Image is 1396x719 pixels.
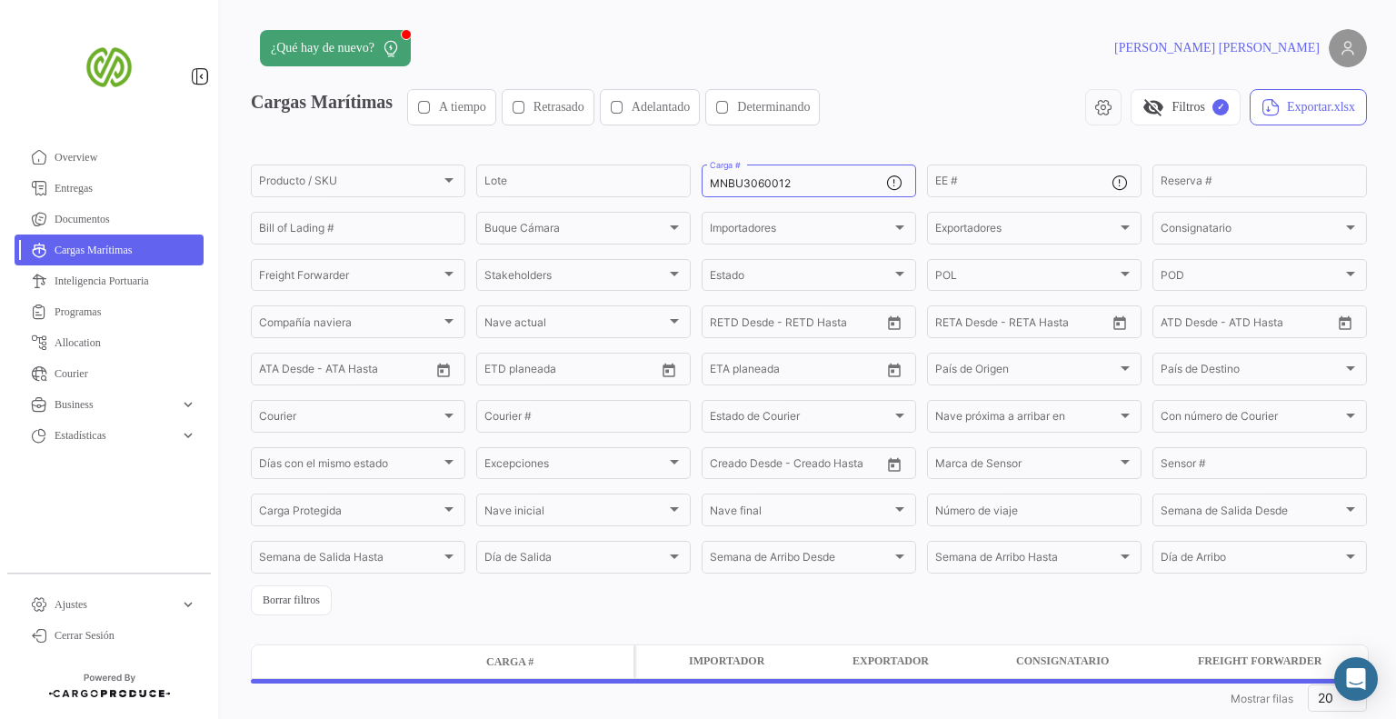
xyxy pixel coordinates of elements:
[55,365,196,382] span: Courier
[15,327,204,358] a: Allocation
[755,318,837,331] input: Hasta
[601,90,700,125] button: Adelantado
[1161,318,1218,331] input: ATD Desde
[271,39,374,57] span: ¿Qué hay de nuevo?
[682,645,845,678] datatable-header-cell: Importador
[55,242,196,258] span: Cargas Marítimas
[180,396,196,413] span: expand_more
[845,645,1009,678] datatable-header-cell: Exportador
[55,627,196,644] span: Cerrar Sesión
[64,22,155,113] img: san-miguel-logo.png
[180,427,196,444] span: expand_more
[484,272,666,285] span: Stakeholders
[1318,690,1333,705] span: 20
[655,356,683,384] button: Open calendar
[981,318,1062,331] input: Hasta
[55,335,196,351] span: Allocation
[881,451,908,478] button: Open calendar
[1212,99,1229,115] span: ✓
[430,356,457,384] button: Open calendar
[1161,365,1342,378] span: País de Destino
[632,98,691,116] span: Adelantado
[935,365,1117,378] span: País de Origen
[260,30,411,66] button: ¿Qué hay de nuevo?
[259,318,441,331] span: Compañía naviera
[484,318,666,331] span: Nave actual
[55,396,173,413] span: Business
[710,413,892,425] span: Estado de Courier
[935,272,1117,285] span: POL
[935,318,968,331] input: Desde
[853,653,929,669] span: Exportador
[1106,309,1133,336] button: Open calendar
[484,365,517,378] input: Desde
[479,646,588,677] datatable-header-cell: Carga #
[251,89,825,125] h3: Cargas Marítimas
[259,554,441,566] span: Semana de Salida Hasta
[408,90,495,125] button: A tiempo
[484,225,666,237] span: Buque Cámara
[15,142,204,173] a: Overview
[881,356,908,384] button: Open calendar
[259,177,441,190] span: Producto / SKU
[15,204,204,235] a: Documentos
[1009,645,1191,678] datatable-header-cell: Consignatario
[15,358,204,389] a: Courier
[710,225,892,237] span: Importadores
[1016,653,1109,669] span: Consignatario
[55,596,173,613] span: Ajustes
[1191,645,1372,678] datatable-header-cell: Freight Forwarder
[259,365,314,378] input: ATA Desde
[1329,29,1367,67] img: placeholder-user.png
[710,318,743,331] input: Desde
[710,507,892,520] span: Nave final
[55,273,196,289] span: Inteligencia Portuaria
[737,98,810,116] span: Determinando
[1131,89,1241,125] button: visibility_offFiltros✓
[484,554,666,566] span: Día de Salida
[55,180,196,196] span: Entregas
[180,596,196,613] span: expand_more
[484,460,666,473] span: Excepciones
[259,272,441,285] span: Freight Forwarder
[1161,272,1342,285] span: POD
[1331,309,1359,336] button: Open calendar
[55,149,196,165] span: Overview
[15,296,204,327] a: Programas
[533,98,584,116] span: Retrasado
[484,507,666,520] span: Nave inicial
[15,173,204,204] a: Entregas
[503,90,593,125] button: Retrasado
[935,413,1117,425] span: Nave próxima a arribar en
[706,90,819,125] button: Determinando
[710,460,783,473] input: Creado Desde
[935,225,1117,237] span: Exportadores
[334,654,479,669] datatable-header-cell: Estado de Envio
[1142,96,1164,118] span: visibility_off
[1334,657,1378,701] div: Abrir Intercom Messenger
[795,460,877,473] input: Creado Hasta
[251,585,332,615] button: Borrar filtros
[1250,89,1367,125] button: Exportar.xlsx
[881,309,908,336] button: Open calendar
[259,413,441,425] span: Courier
[15,265,204,296] a: Inteligencia Portuaria
[710,554,892,566] span: Semana de Arribo Desde
[1231,692,1293,705] span: Mostrar filas
[55,211,196,227] span: Documentos
[588,654,633,669] datatable-header-cell: Póliza
[935,460,1117,473] span: Marca de Sensor
[1231,318,1312,331] input: ATD Hasta
[1161,413,1342,425] span: Con número de Courier
[530,365,612,378] input: Hasta
[636,645,682,678] datatable-header-cell: Carga Protegida
[55,427,173,444] span: Estadísticas
[439,98,486,116] span: A tiempo
[259,460,441,473] span: Días con el mismo estado
[327,365,409,378] input: ATA Hasta
[689,653,764,669] span: Importador
[288,654,334,669] datatable-header-cell: Modo de Transporte
[935,554,1117,566] span: Semana de Arribo Hasta
[755,365,837,378] input: Hasta
[1114,39,1320,57] span: [PERSON_NAME] [PERSON_NAME]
